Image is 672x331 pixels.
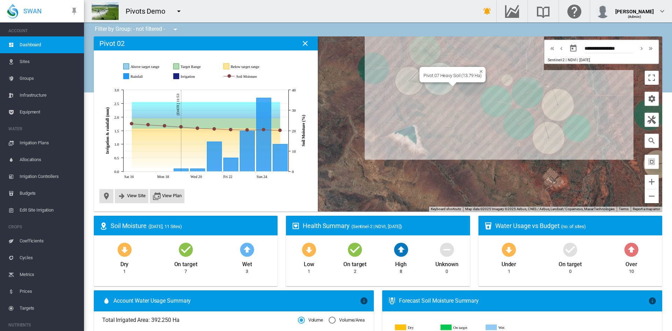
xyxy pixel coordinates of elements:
[102,297,111,305] md-icon: icon-water
[360,297,368,305] md-icon: icon-information
[257,174,267,179] tspan: Sun 24
[648,297,657,305] md-icon: icon-information
[120,258,129,268] div: Dry
[20,36,78,53] span: Dashboard
[535,7,552,15] md-icon: Search the knowledge base
[645,189,659,203] button: Zoom out
[20,266,78,283] span: Metrics
[292,149,296,153] tspan: 10
[118,192,146,200] button: icon-arrow-right-bold View Site
[196,127,199,130] circle: Soil Moisture Aug 20, 2025 21.084101209394294
[177,241,194,258] md-icon: icon-checkbox-marked-circle
[292,129,296,133] tspan: 20
[329,317,365,324] md-radio-button: Volume/Area
[116,241,133,258] md-icon: icon-arrow-down-bold-circle
[439,241,455,258] md-icon: icon-minus-circle
[124,73,166,80] g: Rainfall
[548,44,556,53] md-icon: icon-chevron-double-left
[102,192,111,200] button: icon-map-marker
[213,127,216,130] circle: Soil Moisture Aug 21, 2025 20.811301209394298
[70,7,78,15] md-icon: icon-pin
[562,241,579,258] md-icon: icon-checkbox-marked-circle
[223,174,232,179] tspan: Fri 22
[20,233,78,249] span: Coefficients
[566,7,583,15] md-icon: Click here for help
[393,241,409,258] md-icon: icon-arrow-up-bold-circle
[114,102,119,106] tspan: 2.5
[20,87,78,104] span: Infrastructure
[242,258,252,268] div: Wet
[118,192,126,200] md-icon: icon-arrow-right-bold
[304,258,314,268] div: Low
[354,268,356,275] div: 2
[279,129,281,132] circle: Soil Moisture Aug 25, 2025 20.143957209394298
[102,316,298,324] span: Total Irrigated Area: 392.250 Ha
[577,58,590,62] span: | [DATE]
[111,221,272,230] div: Soil Moisture
[637,44,646,53] button: icon-chevron-right
[629,268,634,275] div: 10
[561,224,586,229] span: (no. of sites)
[625,258,637,268] div: Over
[292,222,300,230] md-icon: icon-heart-box-outline
[8,319,78,331] span: NUTRIENTS
[500,241,517,258] md-icon: icon-arrow-down-bold-circle
[20,151,78,168] span: Allocations
[184,268,187,275] div: 7
[174,73,216,80] g: Irrigation
[114,170,119,174] tspan: 0.0
[346,241,363,258] md-icon: icon-checkbox-marked-circle
[99,39,125,48] h2: Pivot 02
[658,7,666,15] md-icon: icon-chevron-down
[113,297,360,305] span: Account Water Usage Summary
[124,174,134,179] tspan: Sat 16
[559,258,582,268] div: On target
[638,44,645,53] md-icon: icon-chevron-right
[557,44,566,53] button: icon-chevron-left
[114,115,119,119] tspan: 2.0
[207,142,222,172] g: Rainfall Aug 21, 2025 1.1
[175,7,183,15] md-icon: icon-menu-down
[174,169,189,172] g: Rainfall Aug 19, 2025 0.1
[20,104,78,120] span: Equipment
[147,123,149,126] circle: Soil Moisture Aug 17, 2025 22.75525624082615
[301,39,309,48] md-icon: icon-close
[298,36,312,50] button: Close
[20,300,78,317] span: Targets
[292,170,294,174] tspan: 0
[176,94,180,115] tspan: [DATE] 11:53
[435,258,458,268] div: Unknown
[548,44,557,53] button: icon-chevron-double-left
[395,258,407,268] div: High
[262,128,265,131] circle: Soil Moisture Aug 24, 2025 20.4096532093943
[645,92,659,106] button: icon-cog
[20,249,78,266] span: Cycles
[615,5,654,12] div: [PERSON_NAME]
[647,95,656,103] md-icon: icon-cog
[508,268,510,275] div: 1
[441,324,481,331] g: On target
[20,202,78,219] span: Edit Site Irrigation
[486,324,526,331] g: Wet
[123,268,126,275] div: 1
[20,53,78,70] span: Sites
[240,131,255,172] g: Rainfall Aug 23, 2025 1.5
[504,7,520,15] md-icon: Go to the Data Hub
[229,128,232,131] circle: Soil Moisture Aug 22, 2025 20.478869209394297
[596,4,610,18] img: profile.jpg
[20,135,78,151] span: Irrigation Plans
[148,224,182,229] span: ([DATE], 11 Sites)
[292,108,296,112] tspan: 30
[400,268,402,275] div: 8
[168,22,182,36] button: icon-menu-down
[273,144,288,172] g: Rainfall Aug 25, 2025 1
[308,268,310,275] div: 1
[303,221,464,230] div: Health Summary
[180,125,182,128] circle: Soil Moisture Aug 19, 2025 21.729381209394298
[465,207,615,211] span: Map data ©2025 Imagery ©2025 Airbus, CNES / Airbus, Landsat / Copernicus, Maxar Technologies
[20,185,78,202] span: Budgets
[301,241,317,258] md-icon: icon-arrow-down-bold-circle
[645,134,659,148] button: icon-magnify
[246,129,248,131] circle: Soil Moisture Aug 23, 2025 20.290997209394295
[645,175,659,189] button: Zoom in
